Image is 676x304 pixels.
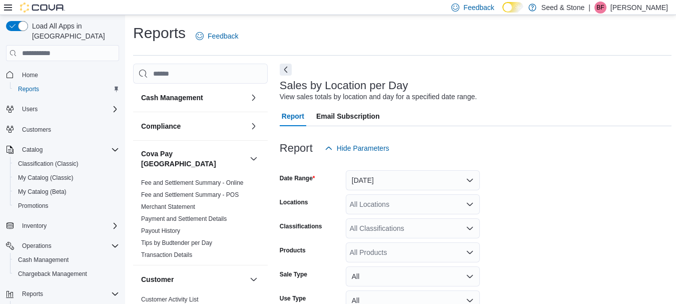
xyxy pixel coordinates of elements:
a: Reports [14,83,43,95]
span: Home [18,68,119,81]
span: Customer Activity List [141,295,199,303]
a: Cash Management [14,254,73,266]
button: Inventory [18,220,51,232]
a: Promotions [14,200,53,212]
label: Classifications [280,222,322,230]
span: Promotions [14,200,119,212]
h3: Customer [141,274,174,284]
span: My Catalog (Classic) [14,172,119,184]
button: Catalog [2,143,123,157]
span: Operations [18,240,119,252]
button: Open list of options [466,224,474,232]
span: Tips by Budtender per Day [141,239,212,247]
span: Cash Management [14,254,119,266]
h1: Reports [133,23,186,43]
a: Tips by Budtender per Day [141,239,212,246]
span: Cash Management [18,256,69,264]
span: Inventory [18,220,119,232]
a: My Catalog (Beta) [14,186,71,198]
p: [PERSON_NAME] [610,2,668,14]
button: Promotions [10,199,123,213]
span: Reports [14,83,119,95]
p: Seed & Stone [541,2,584,14]
span: Classification (Classic) [14,158,119,170]
button: Compliance [141,121,246,131]
a: Classification (Classic) [14,158,83,170]
button: Operations [2,239,123,253]
button: Home [2,67,123,82]
div: Brian Furman [594,2,606,14]
button: Next [280,64,292,76]
button: Cash Management [141,93,246,103]
span: Feedback [208,31,238,41]
a: My Catalog (Classic) [14,172,78,184]
span: Promotions [18,202,49,210]
span: Email Subscription [316,106,380,126]
button: Users [18,103,42,115]
button: Cash Management [248,92,260,104]
button: My Catalog (Beta) [10,185,123,199]
h3: Report [280,142,313,154]
a: Payment and Settlement Details [141,215,227,222]
div: View sales totals by location and day for a specified date range. [280,92,477,102]
span: Home [22,71,38,79]
a: Fee and Settlement Summary - Online [141,179,244,186]
a: Payout History [141,227,180,234]
button: Hide Parameters [321,138,393,158]
span: Fee and Settlement Summary - Online [141,179,244,187]
button: Cova Pay [GEOGRAPHIC_DATA] [141,149,246,169]
span: Users [18,103,119,115]
span: Catalog [18,144,119,156]
a: Merchant Statement [141,203,195,210]
label: Use Type [280,294,306,302]
span: Chargeback Management [14,268,119,280]
button: Customers [2,122,123,137]
p: | [588,2,590,14]
h3: Compliance [141,121,181,131]
span: Customers [18,123,119,136]
button: Inventory [2,219,123,233]
button: Reports [10,82,123,96]
span: BF [596,2,604,14]
a: Transaction Details [141,251,192,258]
a: Customer Activity List [141,296,199,303]
span: Classification (Classic) [18,160,79,168]
span: My Catalog (Beta) [14,186,119,198]
button: Operations [18,240,56,252]
span: Payout History [141,227,180,235]
span: Fee and Settlement Summary - POS [141,191,239,199]
span: Report [282,106,304,126]
span: Feedback [463,3,494,13]
span: Payment and Settlement Details [141,215,227,223]
button: Open list of options [466,248,474,256]
span: My Catalog (Classic) [18,174,74,182]
input: Dark Mode [502,2,523,13]
button: Cash Management [10,253,123,267]
span: Reports [18,288,119,300]
button: Chargeback Management [10,267,123,281]
button: Reports [18,288,47,300]
button: Cova Pay [GEOGRAPHIC_DATA] [248,153,260,165]
button: Users [2,102,123,116]
span: Load All Apps in [GEOGRAPHIC_DATA] [28,21,119,41]
h3: Cash Management [141,93,203,103]
button: Compliance [248,120,260,132]
button: [DATE] [346,170,480,190]
span: Operations [22,242,52,250]
span: Reports [22,290,43,298]
img: Cova [20,3,65,13]
label: Products [280,246,306,254]
span: Catalog [22,146,43,154]
button: My Catalog (Classic) [10,171,123,185]
div: Cova Pay [GEOGRAPHIC_DATA] [133,177,268,265]
h3: Sales by Location per Day [280,80,408,92]
span: Hide Parameters [337,143,389,153]
button: Open list of options [466,200,474,208]
span: Inventory [22,222,47,230]
span: Transaction Details [141,251,192,259]
button: Customer [141,274,246,284]
button: Classification (Classic) [10,157,123,171]
button: All [346,266,480,286]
